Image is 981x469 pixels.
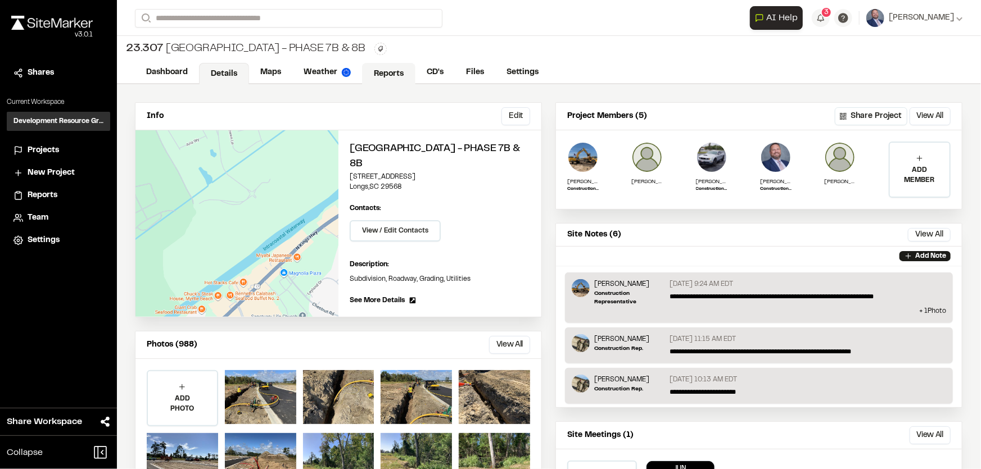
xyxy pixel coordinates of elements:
[28,189,57,202] span: Reports
[13,212,103,224] a: Team
[572,375,590,393] img: Dillon Hackett
[7,446,43,459] span: Collapse
[13,144,103,157] a: Projects
[594,385,649,393] p: Construction Rep.
[567,186,599,193] p: Construction Representative
[350,220,441,242] button: View / Edit Contacts
[760,142,792,173] img: Jake Rosiek
[696,142,727,173] img: Timothy Clark
[11,16,93,30] img: rebrand.png
[594,375,649,385] p: [PERSON_NAME]
[572,279,590,297] img: Ross Edwards
[455,62,495,83] a: Files
[199,63,249,84] a: Details
[572,306,946,316] p: + 1 Photo
[750,6,803,30] button: Open AI Assistant
[594,289,666,306] p: Construction Representative
[292,62,362,83] a: Weather
[889,12,954,24] span: [PERSON_NAME]
[147,339,197,351] p: Photos (988)
[13,67,103,79] a: Shares
[350,142,530,172] h2: [GEOGRAPHIC_DATA] - Phase 7B & 8B
[567,177,599,186] p: [PERSON_NAME]
[147,110,164,122] p: Info
[567,142,599,173] img: Ross Edwards
[350,259,530,270] p: Description:
[908,228,951,242] button: View All
[28,212,48,224] span: Team
[890,165,950,185] p: ADD MEMBER
[824,142,856,173] img: Jason Hager
[28,234,60,247] span: Settings
[7,97,110,107] p: Current Workspace
[670,375,738,385] p: [DATE] 10:13 AM EDT
[812,9,830,27] button: 3
[567,229,621,241] p: Site Notes (6)
[415,62,455,83] a: CD's
[696,177,727,186] p: [PERSON_NAME]
[567,110,647,122] p: Project Members (5)
[670,334,736,344] p: [DATE] 11:15 AM EDT
[835,107,907,125] button: Share Project
[750,6,807,30] div: Open AI Assistant
[342,68,351,77] img: precipai.png
[866,9,963,27] button: [PERSON_NAME]
[135,9,155,28] button: Search
[670,279,734,289] p: [DATE] 9:24 AM EDT
[572,334,590,352] img: Dillon Hackett
[374,43,387,55] button: Edit Tags
[126,40,365,57] div: [GEOGRAPHIC_DATA] - Phase 7B & 8B
[28,167,75,179] span: New Project
[489,336,530,354] button: View All
[11,30,93,40] div: Oh geez...please don't...
[910,426,951,444] button: View All
[594,334,649,344] p: [PERSON_NAME]
[501,107,530,125] button: Edit
[13,189,103,202] a: Reports
[567,429,634,441] p: Site Meetings (1)
[28,144,59,157] span: Projects
[28,67,54,79] span: Shares
[631,142,663,173] img: James Parker
[866,9,884,27] img: User
[824,7,829,17] span: 3
[631,177,663,186] p: [PERSON_NAME]
[350,172,530,182] p: [STREET_ADDRESS]
[13,116,103,126] h3: Development Resource Group
[350,274,530,284] p: Subdivision, Roadway, Grading, Utilities
[7,415,82,429] span: Share Workspace
[594,279,666,289] p: [PERSON_NAME]
[350,295,405,306] span: See More Details
[495,62,550,83] a: Settings
[910,107,951,125] button: View All
[766,11,798,25] span: AI Help
[362,63,415,84] a: Reports
[13,167,103,179] a: New Project
[696,186,727,193] p: Construction Representative
[760,177,792,186] p: [PERSON_NAME]
[350,182,530,192] p: Longs , SC 29568
[13,234,103,247] a: Settings
[915,251,946,261] p: Add Note
[126,40,164,57] span: 23.307
[824,177,856,186] p: [PERSON_NAME]
[760,186,792,193] p: Construction Services Manager
[148,394,217,414] p: ADD PHOTO
[135,62,199,83] a: Dashboard
[350,203,381,213] p: Contacts:
[249,62,292,83] a: Maps
[594,344,649,353] p: Construction Rep.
